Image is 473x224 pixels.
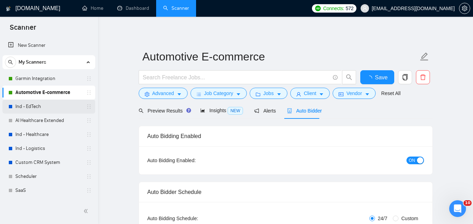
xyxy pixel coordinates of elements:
a: New Scanner [8,38,90,52]
a: Ind - EdTech [15,100,82,114]
button: setting [459,3,470,14]
span: Alerts [254,108,276,114]
span: Save [375,73,388,82]
a: SaaS [15,183,82,197]
span: holder [86,188,92,193]
a: Custom CRM System [15,156,82,169]
span: robot [287,108,292,113]
a: Ind - Logistics [15,142,82,156]
span: holder [86,118,92,123]
span: 572 [346,5,353,12]
span: Auto Bidder [287,108,322,114]
a: Reset All [381,89,401,97]
span: caret-down [177,92,182,97]
span: double-left [83,208,90,215]
span: Insights [200,108,243,113]
button: barsJob Categorycaret-down [190,88,247,99]
span: copy [398,74,412,80]
button: folderJobscaret-down [250,88,287,99]
span: delete [416,74,430,80]
span: caret-down [236,92,241,97]
a: setting [459,6,470,11]
button: settingAdvancedcaret-down [139,88,188,99]
a: searchScanner [163,5,189,11]
span: user [362,6,367,11]
span: setting [145,92,149,97]
a: Automotive E-commerce [15,86,82,100]
span: caret-down [365,92,370,97]
span: idcard [339,92,343,97]
span: Advanced [152,89,174,97]
span: caret-down [277,92,281,97]
div: Auto Bidder Schedule [147,182,424,202]
span: info-circle [333,75,338,80]
span: Scanner [4,22,42,37]
a: Ind - E-commerce [15,197,82,211]
span: user [296,92,301,97]
span: holder [86,76,92,81]
div: Auto Bidding Enabled: [147,157,239,164]
img: logo [6,3,11,14]
a: homeHome [82,5,103,11]
span: 10 [464,200,472,206]
span: holder [86,90,92,95]
div: Auto Bidding Enabled [147,126,424,146]
span: loading [367,75,375,81]
div: Tooltip anchor [186,107,192,114]
button: userClientcaret-down [290,88,330,99]
span: Client [304,89,317,97]
span: My Scanners [19,55,46,69]
span: area-chart [200,108,205,113]
a: Garmin Integration [15,72,82,86]
span: search [139,108,144,113]
button: Save [360,70,394,84]
span: Job Category [204,89,233,97]
span: caret-down [319,92,324,97]
span: folder [256,92,260,97]
span: Custom [398,215,421,222]
button: delete [416,70,430,84]
span: holder [86,174,92,179]
span: search [5,60,16,65]
span: NEW [228,107,243,115]
a: dashboardDashboard [117,5,149,11]
li: New Scanner [2,38,95,52]
span: notification [254,108,259,113]
span: holder [86,146,92,151]
button: copy [398,70,412,84]
div: Auto Bidding Schedule: [147,215,239,222]
span: Vendor [346,89,362,97]
a: Scheduler [15,169,82,183]
span: Connects: [323,5,344,12]
button: search [5,57,16,68]
span: Jobs [263,89,274,97]
span: edit [420,52,429,61]
span: ON [409,157,415,164]
button: idcardVendorcaret-down [333,88,375,99]
span: holder [86,104,92,109]
img: upwork-logo.png [315,6,321,11]
span: 24/7 [375,215,390,222]
span: bars [196,92,201,97]
span: search [342,74,356,80]
a: AI Healthcare Extended [15,114,82,128]
span: Preview Results [139,108,189,114]
iframe: Intercom live chat [449,200,466,217]
button: search [342,70,356,84]
span: holder [86,132,92,137]
span: holder [86,160,92,165]
input: Search Freelance Jobs... [143,73,330,82]
a: Ind - Healthcare [15,128,82,142]
input: Scanner name... [142,48,418,65]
